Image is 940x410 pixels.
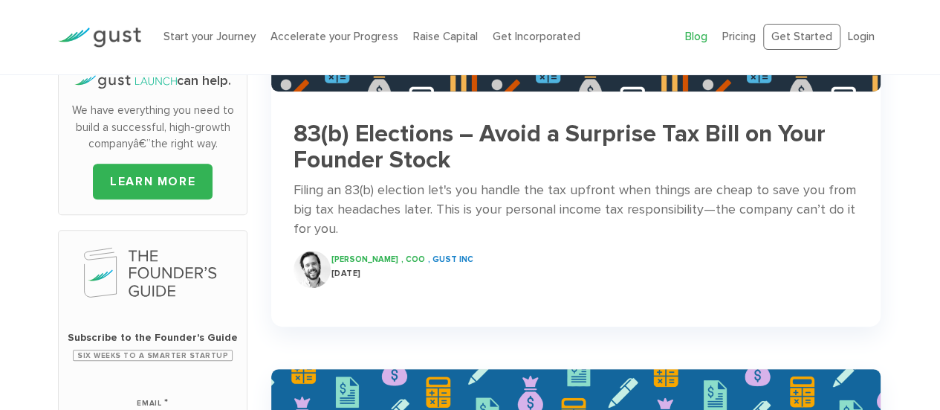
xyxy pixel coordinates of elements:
[294,181,858,239] div: Filing an 83(b) election let's you handle the tax upfront when things are cheap to save you from ...
[331,254,398,264] span: [PERSON_NAME]
[66,330,239,345] span: Subscribe to the Founder's Guide
[413,31,478,44] a: Raise Capital
[685,31,707,44] a: Blog
[270,31,398,44] a: Accelerate your Progress
[294,251,331,288] img: Ryan Nash
[66,71,239,91] h4: can help.
[58,28,141,48] img: Gust Logo
[331,269,361,278] span: [DATE]
[493,31,580,44] a: Get Incorporated
[763,25,840,51] a: Get Started
[401,254,425,264] span: , COO
[294,121,858,173] h3: 83(b) Elections – Avoid a Surprise Tax Bill on Your Founder Stock
[848,31,875,44] a: Login
[163,31,256,44] a: Start your Journey
[137,380,169,410] label: Email
[93,164,213,199] a: LEARN MORE
[722,31,756,44] a: Pricing
[66,102,239,153] p: We have everything you need to build a successful, high-growth companyâ€”the right way.
[73,350,233,361] span: Six Weeks to a Smarter Startup
[428,254,473,264] span: , Gust INC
